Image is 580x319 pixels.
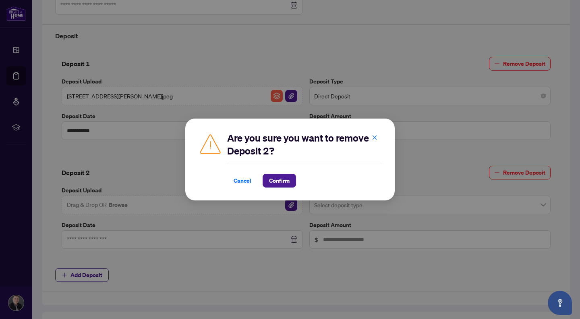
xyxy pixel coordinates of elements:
h2: Are you sure you want to remove Deposit 2? [227,131,382,157]
span: Confirm [269,174,290,187]
span: Cancel [234,174,251,187]
button: Confirm [263,174,296,188]
button: Open asap [548,291,572,315]
span: close [372,135,377,140]
img: Caution Icon [198,131,222,156]
button: Cancel [227,174,258,188]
